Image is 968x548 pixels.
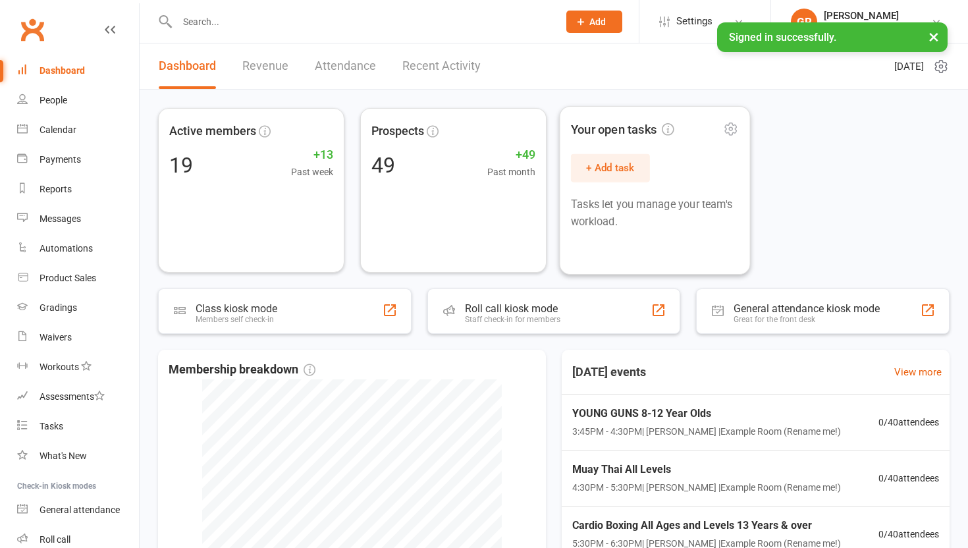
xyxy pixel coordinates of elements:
span: Your open tasks [571,120,674,140]
span: +49 [487,146,535,165]
a: Payments [17,145,139,175]
span: Settings [676,7,713,36]
span: YOUNG GUNS 8-12 Year Olds [572,405,841,422]
div: Product Sales [40,273,96,283]
div: Automations [40,243,93,254]
div: Roll call [40,534,70,545]
p: Tasks let you manage your team's workload. [571,196,739,230]
a: Messages [17,204,139,234]
a: Attendance [315,43,376,89]
a: Assessments [17,382,139,412]
span: Signed in successfully. [729,31,836,43]
div: Reports [40,184,72,194]
div: Class kiosk mode [196,302,277,315]
span: Prospects [371,122,423,141]
div: 19 [169,155,193,176]
a: Dashboard [17,56,139,86]
div: General attendance kiosk mode [734,302,880,315]
a: What's New [17,441,139,471]
a: Dashboard [159,43,216,89]
div: Assessments [40,391,105,402]
div: Workouts [40,362,79,372]
a: Product Sales [17,263,139,293]
span: Past month [487,165,535,179]
span: Add [589,16,606,27]
div: 49 [371,155,394,176]
div: People [40,95,67,105]
span: Past week [291,165,333,179]
div: Waivers [40,332,72,342]
div: Gradings [40,302,77,313]
span: 4:30PM - 5:30PM | [PERSON_NAME] | Example Room (Rename me!) [572,480,841,495]
div: Dashboard [40,65,85,76]
span: Membership breakdown [169,360,315,379]
div: GR [791,9,817,35]
span: 3:45PM - 4:30PM | [PERSON_NAME] | Example Room (Rename me!) [572,424,841,439]
div: Tasks [40,421,63,431]
span: 0 / 40 attendees [878,415,939,429]
div: What's New [40,451,87,461]
span: 0 / 40 attendees [878,527,939,541]
span: Active members [169,122,256,141]
a: Revenue [242,43,288,89]
a: Reports [17,175,139,204]
a: Gradings [17,293,139,323]
a: People [17,86,139,115]
button: + Add task [571,154,650,182]
a: Clubworx [16,13,49,46]
span: Muay Thai All Levels [572,461,841,478]
div: [PERSON_NAME] [824,10,900,22]
button: × [922,22,946,51]
span: Cardio Boxing All Ages and Levels 13 Years & over [572,517,841,534]
a: Automations [17,234,139,263]
span: [DATE] [894,59,924,74]
div: Members self check-in [196,315,277,324]
div: Roll call kiosk mode [465,302,560,315]
a: Waivers [17,323,139,352]
h3: [DATE] events [562,360,657,384]
input: Search... [173,13,549,31]
div: Great for the front desk [734,315,880,324]
a: General attendance kiosk mode [17,495,139,525]
a: Tasks [17,412,139,441]
span: 0 / 40 attendees [878,471,939,485]
div: Payments [40,154,81,165]
a: View more [894,364,942,380]
div: Calendar [40,124,76,135]
div: Messages [40,213,81,224]
button: Add [566,11,622,33]
a: Recent Activity [402,43,481,89]
div: General attendance [40,505,120,515]
span: +13 [291,146,333,165]
a: Workouts [17,352,139,382]
div: NQ Fight Academy [824,22,900,34]
a: Calendar [17,115,139,145]
div: Staff check-in for members [465,315,560,324]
